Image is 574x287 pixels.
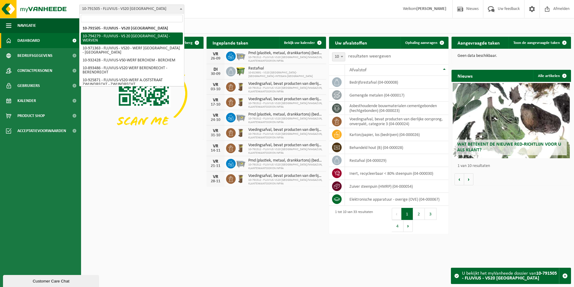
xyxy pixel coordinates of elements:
[210,133,222,137] div: 31-10
[236,51,246,61] img: WB-2500-GAL-GY-01
[248,148,323,155] span: 10-791512 - FLUVIUS VS20 [GEOGRAPHIC_DATA]/MAGAZIJN, KLANTENKANTOOR EN INFRA
[248,174,323,178] span: Voedingsafval, bevat producten van dierlijke oorsprong, onverpakt, categorie 3
[80,5,184,13] span: 10-791505 - FLUVIUS - VS20 ANTWERPEN
[401,208,413,220] button: 1
[236,97,246,107] img: WB-0140-HPE-BN-01
[345,154,449,167] td: restafval (04-000029)
[81,76,183,88] li: 10-925871 - FLUVIUS-VS20-WERF A.OSTSTRAAT ZWIJNDRECHT - ZWIJNDRECHT
[462,268,559,284] div: U bekijkt het myVanheede dossier van
[533,70,570,82] a: Alle artikelen
[403,220,413,232] button: Next
[425,208,437,220] button: 3
[248,97,323,102] span: Voedingsafval, bevat producten van dierlijke oorsprong, onverpakt, categorie 3
[248,158,323,163] span: Pmd (plastiek, metaal, drankkartons) (bedrijven)
[332,207,373,233] div: 1 tot 10 van 33 resultaten
[248,56,323,63] span: 10-791512 - FLUVIUS VS20 [GEOGRAPHIC_DATA]/MAGAZIJN, KLANTENKANTOOR EN INFRA
[81,32,183,45] li: 10-794279 - FLUVIUS - VS 20 [GEOGRAPHIC_DATA] - WERVEN
[210,87,222,91] div: 03-10
[210,82,222,87] div: VR
[210,113,222,118] div: VR
[17,63,52,78] span: Contactpersonen
[452,70,479,82] h2: Nieuws
[345,76,449,89] td: bedrijfsrestafval (04-000008)
[236,81,246,91] img: WB-0140-HPE-BN-01
[210,159,222,164] div: VR
[248,82,323,86] span: Voedingsafval, bevat producten van dierlijke oorsprong, onverpakt, categorie 3
[17,93,36,108] span: Kalender
[513,41,560,45] span: Toon de aangevraagde taken
[210,67,222,72] div: DI
[17,78,40,93] span: Gebruikers
[345,128,449,141] td: karton/papier, los (bedrijven) (04-000026)
[332,53,345,61] span: 10
[248,178,323,186] span: 10-791512 - FLUVIUS VS20 [GEOGRAPHIC_DATA]/MAGAZIJN, KLANTENKANTOOR EN INFRA
[248,102,323,109] span: 10-791512 - FLUVIUS VS20 [GEOGRAPHIC_DATA]/MAGAZIJN, KLANTENKANTOOR EN INFRA
[236,173,246,184] img: WB-0140-HPE-BN-01
[279,37,325,49] a: Bekijk uw kalender
[210,72,222,76] div: 30-09
[210,179,222,184] div: 28-11
[452,37,506,48] h2: Aangevraagde taken
[174,37,203,49] button: Verberg
[236,127,246,137] img: WB-0140-HPE-BN-01
[17,108,45,123] span: Product Shop
[210,57,222,61] div: 26-09
[248,51,323,56] span: Pmd (plastiek, metaal, drankkartons) (bedrijven)
[329,37,373,48] h2: Uw afvalstoffen
[210,174,222,179] div: VR
[345,89,449,102] td: gemengde metalen (04-000017)
[210,52,222,57] div: VR
[210,164,222,168] div: 21-11
[210,144,222,149] div: VR
[236,66,246,76] img: WB-1100-HPE-GN-50
[332,52,345,61] span: 10
[248,128,323,132] span: Voedingsafval, bevat producten van dierlijke oorsprong, onverpakt, categorie 3
[405,41,437,45] span: Ophaling aanvragen
[416,7,446,11] strong: [PERSON_NAME]
[284,41,315,45] span: Bekijk uw kalender
[349,68,367,73] span: Afvalstof
[345,115,449,128] td: voedingsafval, bevat producten van dierlijke oorsprong, onverpakt, categorie 3 (04-000024)
[81,64,183,76] li: 10-893486 - FLUVIUS-VS20 WERF BERENDRECHT - BERENDRECHT
[84,49,204,139] img: Download de VHEPlus App
[345,102,449,115] td: asbesthoudende bouwmaterialen cementgebonden (hechtgebonden) (04-000023)
[3,274,100,287] iframe: chat widget
[348,54,391,59] label: resultaten weergeven
[345,193,449,206] td: elektronische apparatuur - overige (OVE) (04-000067)
[210,103,222,107] div: 17-10
[248,86,323,94] span: 10-791512 - FLUVIUS VS20 [GEOGRAPHIC_DATA]/MAGAZIJN, KLANTENKANTOOR EN INFRA
[464,173,473,185] button: Volgende
[17,33,40,48] span: Dashboard
[345,167,449,180] td: inert, recycleerbaar < 80% steenpuin (04-000030)
[455,173,464,185] button: Vorige
[248,163,323,170] span: 10-791512 - FLUVIUS VS20 [GEOGRAPHIC_DATA]/MAGAZIJN, KLANTENKANTOOR EN INFRA
[458,164,568,168] p: 1 van 10 resultaten
[236,158,246,168] img: WB-2500-GAL-GY-01
[248,112,323,117] span: Pmd (plastiek, metaal, drankkartons) (bedrijven)
[236,112,246,122] img: WB-2500-GAL-GY-01
[17,18,36,33] span: Navigatie
[81,57,183,64] li: 10-932428 - FLUVIUS-VS0-WERF BERCHEM - BERCHEM
[210,118,222,122] div: 24-10
[458,54,565,58] p: Geen data beschikbaar.
[509,37,570,49] a: Toon de aangevraagde taken
[81,25,183,32] li: 10-791505 - FLUVIUS - VS20 [GEOGRAPHIC_DATA]
[210,98,222,103] div: VR
[392,220,403,232] button: 4
[248,71,323,78] span: 10-813691 - VS20 [GEOGRAPHIC_DATA]-[GEOGRAPHIC_DATA]-INTEGAN-[GEOGRAPHIC_DATA]
[413,208,425,220] button: 2
[17,48,53,63] span: Bedrijfsgegevens
[79,5,184,14] span: 10-791505 - FLUVIUS - VS20 ANTWERPEN
[457,142,561,153] span: Wat betekent de nieuwe RED-richtlijn voor u als klant?
[392,208,401,220] button: Previous
[453,83,570,158] a: Wat betekent de nieuwe RED-richtlijn voor u als klant?
[248,66,323,71] span: Restafval
[236,143,246,153] img: WB-0140-HPE-BN-01
[210,128,222,133] div: VR
[81,45,183,57] li: 10-971363 - FLUVIUS - VS20 - WERF [GEOGRAPHIC_DATA] - [GEOGRAPHIC_DATA]
[17,123,66,138] span: Acceptatievoorwaarden
[248,143,323,148] span: Voedingsafval, bevat producten van dierlijke oorsprong, onverpakt, categorie 3
[248,132,323,140] span: 10-791512 - FLUVIUS VS20 [GEOGRAPHIC_DATA]/MAGAZIJN, KLANTENKANTOOR EN INFRA
[462,271,557,281] strong: 10-791505 - FLUVIUS - VS20 [GEOGRAPHIC_DATA]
